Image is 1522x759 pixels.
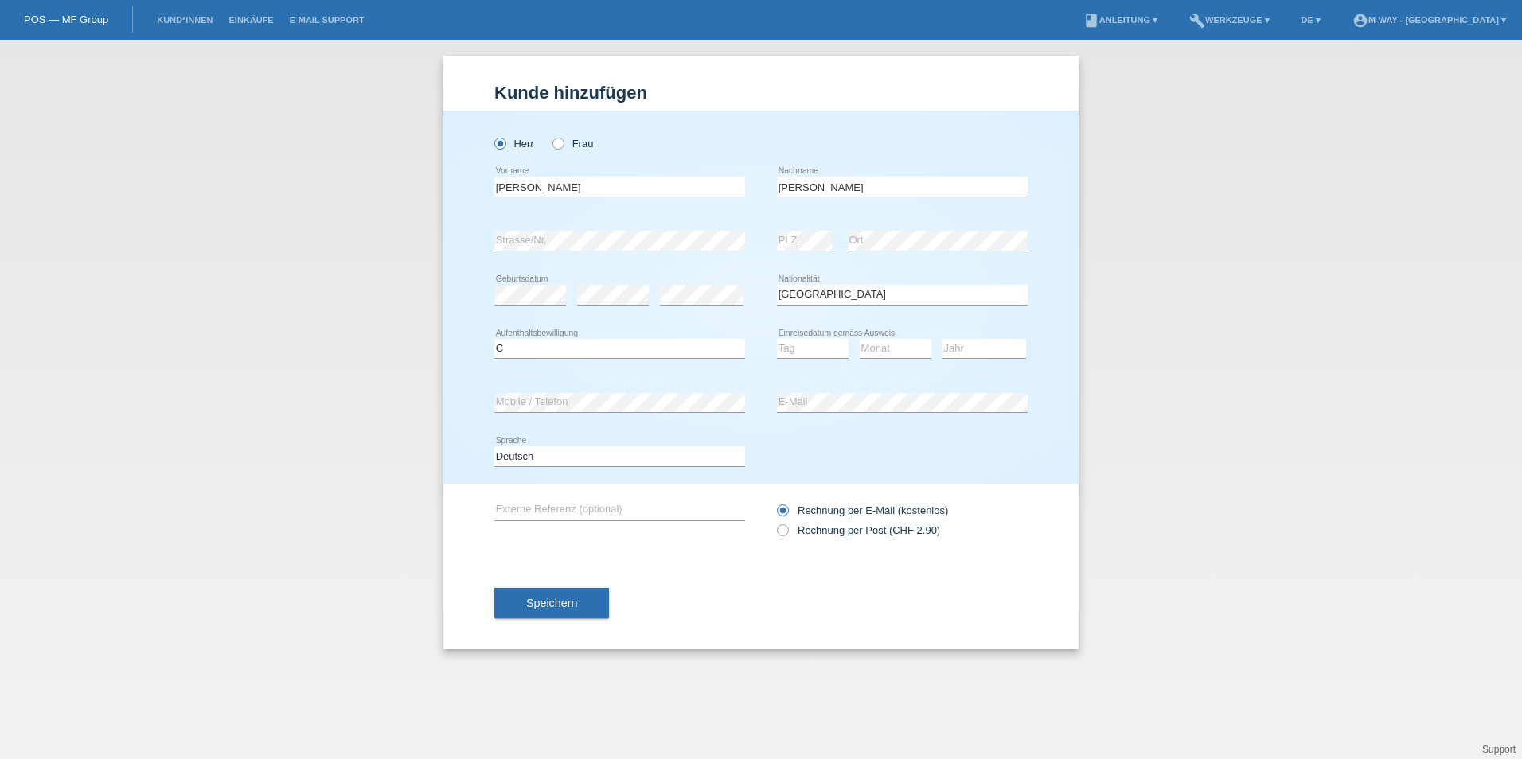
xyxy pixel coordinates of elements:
[552,138,593,150] label: Frau
[526,597,577,609] span: Speichern
[1181,15,1278,25] a: buildWerkzeuge ▾
[24,14,108,25] a: POS — MF Group
[777,524,940,536] label: Rechnung per Post (CHF 2.90)
[777,504,948,516] label: Rechnung per E-Mail (kostenlos)
[1344,15,1514,25] a: account_circlem-way - [GEOGRAPHIC_DATA] ▾
[1083,13,1099,29] i: book
[494,138,505,148] input: Herr
[494,83,1028,103] h1: Kunde hinzufügen
[494,138,534,150] label: Herr
[149,15,220,25] a: Kund*innen
[494,588,609,618] button: Speichern
[1189,13,1205,29] i: build
[777,524,787,544] input: Rechnung per Post (CHF 2.90)
[1294,15,1329,25] a: DE ▾
[552,138,563,148] input: Frau
[1075,15,1165,25] a: bookAnleitung ▾
[1482,744,1516,755] a: Support
[282,15,373,25] a: E-Mail Support
[1352,13,1368,29] i: account_circle
[220,15,281,25] a: Einkäufe
[777,504,787,524] input: Rechnung per E-Mail (kostenlos)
